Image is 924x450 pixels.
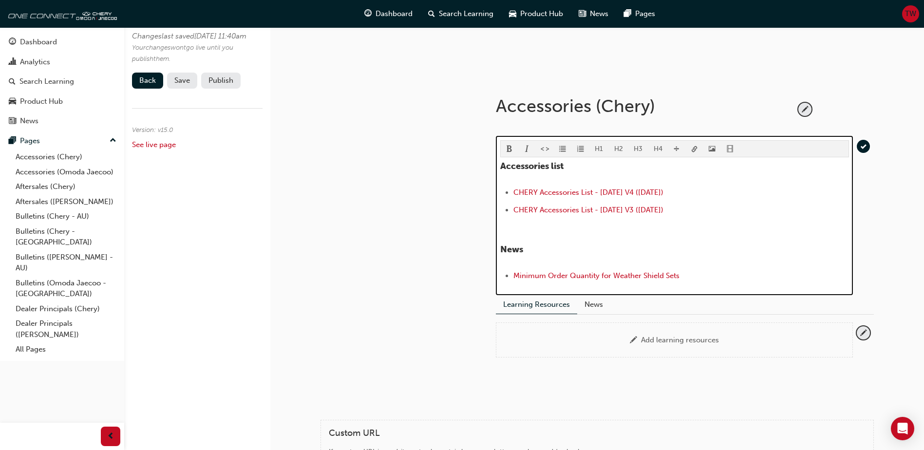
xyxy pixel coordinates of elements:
[4,31,120,132] button: DashboardAnalyticsSearch LearningProduct HubNews
[513,188,663,197] a: CHERY Accessories List - [DATE] V4 ([DATE])
[721,141,739,157] button: video-icon
[520,8,563,19] span: Product Hub
[577,146,584,154] span: format_ol-icon
[12,165,120,180] a: Accessories (Omoda Jaecoo)
[20,115,38,127] div: News
[364,8,372,20] span: guage-icon
[501,4,571,24] a: car-iconProduct Hub
[691,146,698,154] span: link-icon
[500,161,564,171] span: Accessories list
[12,342,120,357] a: All Pages
[624,8,631,20] span: pages-icon
[107,431,114,443] span: prev-icon
[174,76,190,85] span: Save
[9,117,16,126] span: news-icon
[12,194,120,209] a: Aftersales ([PERSON_NAME])
[357,4,420,24] a: guage-iconDashboard
[891,417,914,440] div: Open Intercom Messenger
[20,56,50,68] div: Analytics
[686,141,704,157] button: link-icon
[12,276,120,301] a: Bulletins (Omoda Jaecoo - [GEOGRAPHIC_DATA])
[798,103,811,116] button: pencil-icon
[590,8,608,19] span: News
[635,8,655,19] span: Pages
[709,146,716,154] span: image-icon
[132,43,233,63] span: Your changes won t go live until you publish them .
[857,140,870,153] button: tick-icon
[5,4,117,23] img: oneconnect
[902,5,919,22] button: TW
[609,141,629,157] button: H2
[727,146,734,154] span: video-icon
[554,141,572,157] button: format_ul-icon
[536,141,554,157] button: format_monospace-icon
[110,134,116,147] span: up-icon
[4,53,120,71] a: Analytics
[4,73,120,91] a: Search Learning
[428,8,435,20] span: search-icon
[509,8,516,20] span: car-icon
[329,428,866,439] h4: Custom URL
[577,295,610,314] button: News
[572,141,590,157] button: format_ol-icon
[504,331,845,349] button: Add learning resources
[9,97,16,106] span: car-icon
[12,250,120,276] a: Bulletins ([PERSON_NAME] - AU)
[630,337,637,345] span: pencil-icon
[12,179,120,194] a: Aftersales (Chery)
[641,336,719,344] div: Add learning resources
[506,146,513,154] span: format_bold-icon
[4,93,120,111] a: Product Hub
[12,150,120,165] a: Accessories (Chery)
[9,137,16,146] span: pages-icon
[857,326,870,339] button: pencil-icon
[513,206,663,214] a: CHERY Accessories List - [DATE] V3 ([DATE])
[132,140,176,149] a: See live page
[668,141,686,157] button: divider-icon
[905,8,916,19] span: TW
[12,224,120,250] a: Bulletins (Chery - [GEOGRAPHIC_DATA])
[628,141,648,157] button: H3
[439,8,493,19] span: Search Learning
[4,132,120,150] button: Pages
[132,126,173,134] span: Version: v 15 . 0
[616,4,663,24] a: pages-iconPages
[571,4,616,24] a: news-iconNews
[4,112,120,130] a: News
[703,141,721,157] button: image-icon
[20,135,40,147] div: Pages
[9,38,16,47] span: guage-icon
[132,73,163,89] a: Back
[673,146,680,154] span: divider-icon
[518,141,536,157] button: format_italic-icon
[167,73,197,89] button: Save
[579,8,586,20] span: news-icon
[9,58,16,67] span: chart-icon
[496,95,794,125] div: Accessories (Chery)
[500,244,523,255] span: News
[132,31,259,42] div: Changes last saved [DATE] 11:40am
[201,73,241,89] button: Publish
[420,4,501,24] a: search-iconSearch Learning
[559,146,566,154] span: format_ul-icon
[513,271,679,280] a: Minimum Order Quantity for Weather Shield Sets
[542,146,548,154] span: format_monospace-icon
[12,209,120,224] a: Bulletins (Chery - AU)
[524,146,530,154] span: format_italic-icon
[20,37,57,48] div: Dashboard
[19,76,74,87] div: Search Learning
[496,295,577,314] button: Learning Resources
[20,96,63,107] div: Product Hub
[12,301,120,317] a: Dealer Principals (Chery)
[648,141,668,157] button: H4
[376,8,413,19] span: Dashboard
[12,316,120,342] a: Dealer Principals ([PERSON_NAME])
